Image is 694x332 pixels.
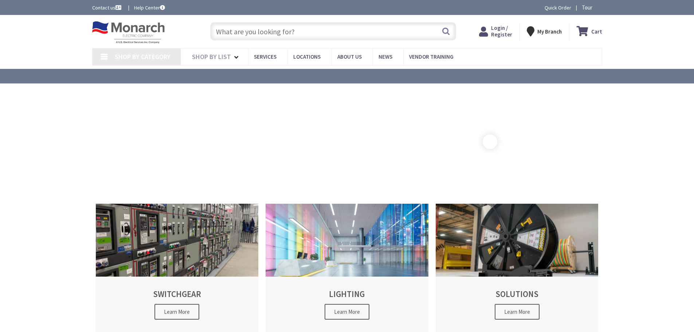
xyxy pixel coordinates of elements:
h2: SWITCHGEAR [109,289,246,298]
span: About Us [337,53,362,60]
a: Login / Register [479,25,512,38]
a: Quick Order [545,4,571,11]
img: Monarch Electric Company [92,21,165,44]
span: Services [254,53,277,60]
a: Help Center [134,4,165,11]
span: Locations [293,53,321,60]
h2: SOLUTIONS [448,289,586,298]
span: Learn More [495,304,540,320]
span: Learn More [325,304,369,320]
span: Login / Register [491,24,512,38]
span: Shop By Category [115,52,170,61]
span: Vendor Training [409,53,454,60]
span: Shop By List [192,52,231,61]
a: Cart [577,25,602,38]
input: What are you looking for? [210,22,456,40]
strong: Cart [591,25,602,38]
strong: My Branch [537,28,562,35]
span: Tour [582,4,600,11]
h2: LIGHTING [278,289,416,298]
div: My Branch [527,25,562,38]
span: Learn More [154,304,199,320]
span: News [379,53,392,60]
a: Contact us [92,4,123,11]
